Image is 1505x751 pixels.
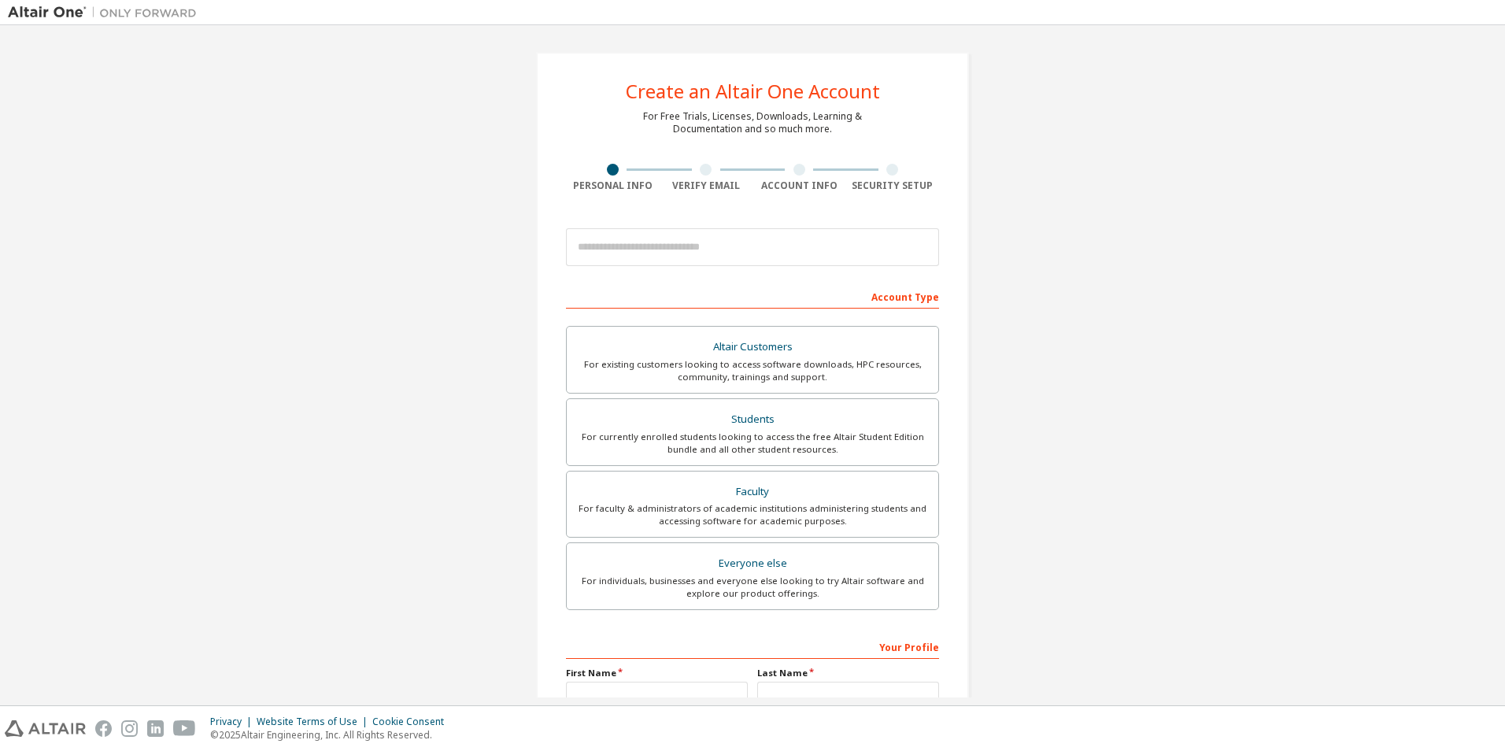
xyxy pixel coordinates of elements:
div: Faculty [576,481,929,503]
img: instagram.svg [121,720,138,737]
img: facebook.svg [95,720,112,737]
img: youtube.svg [173,720,196,737]
img: linkedin.svg [147,720,164,737]
img: Altair One [8,5,205,20]
div: Account Type [566,283,939,309]
div: For existing customers looking to access software downloads, HPC resources, community, trainings ... [576,358,929,383]
div: Create an Altair One Account [626,82,880,101]
p: © 2025 Altair Engineering, Inc. All Rights Reserved. [210,728,453,742]
label: First Name [566,667,748,679]
div: Cookie Consent [372,716,453,728]
label: Last Name [757,667,939,679]
div: For Free Trials, Licenses, Downloads, Learning & Documentation and so much more. [643,110,862,135]
div: Your Profile [566,634,939,659]
div: Students [576,409,929,431]
div: Privacy [210,716,257,728]
div: Personal Info [566,179,660,192]
div: Altair Customers [576,336,929,358]
div: Account Info [752,179,846,192]
div: Everyone else [576,553,929,575]
div: Website Terms of Use [257,716,372,728]
div: Verify Email [660,179,753,192]
div: For individuals, businesses and everyone else looking to try Altair software and explore our prod... [576,575,929,600]
div: Security Setup [846,179,940,192]
div: For currently enrolled students looking to access the free Altair Student Edition bundle and all ... [576,431,929,456]
img: altair_logo.svg [5,720,86,737]
div: For faculty & administrators of academic institutions administering students and accessing softwa... [576,502,929,527]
